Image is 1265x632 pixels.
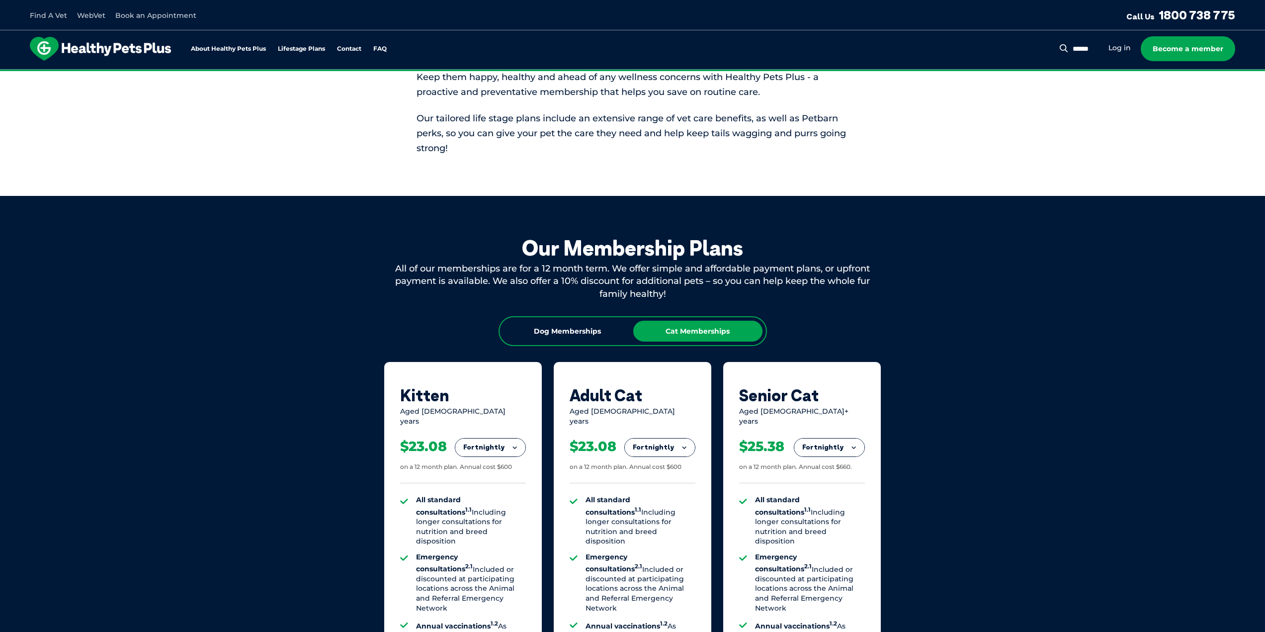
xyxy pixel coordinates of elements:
[755,552,812,573] strong: Emergency consultations
[570,407,695,426] div: Aged [DEMOGRAPHIC_DATA] years
[830,620,837,627] sup: 1.2
[570,386,695,405] div: Adult Cat
[586,495,695,546] li: Including longer consultations for nutrition and breed disposition
[455,439,525,456] button: Fortnightly
[384,263,881,300] div: All of our memberships are for a 12 month term. We offer simple and affordable payment plans, or ...
[1108,43,1131,53] a: Log in
[465,563,473,570] sup: 2.1
[633,321,762,342] div: Cat Memberships
[416,495,526,546] li: Including longer consultations for nutrition and breed disposition
[278,46,325,52] a: Lifestage Plans
[491,620,498,627] sup: 1.2
[804,506,811,513] sup: 1.1
[465,506,472,513] sup: 1.1
[586,552,642,573] strong: Emergency consultations
[1126,11,1155,21] span: Call Us
[416,552,526,613] li: Included or discounted at participating locations across the Animal and Referral Emergency Network
[337,46,361,52] a: Contact
[417,113,846,154] span: Our tailored life stage plans include an extensive range of vet care benefits, as well as Petbarn...
[400,463,512,471] div: on a 12 month plan. Annual cost $600
[739,463,852,471] div: on a 12 month plan. Annual cost $660.
[191,46,266,52] a: About Healthy Pets Plus
[447,70,818,79] span: Proactive, preventative wellness program designed to keep your pet healthier and happier for longer
[755,495,865,546] li: Including longer consultations for nutrition and breed disposition
[635,506,641,513] sup: 1.1
[384,236,881,261] div: Our Membership Plans
[586,622,668,631] strong: Annual vaccinations
[77,11,105,20] a: WebVet
[416,622,498,631] strong: Annual vaccinations
[755,552,865,613] li: Included or discounted at participating locations across the Animal and Referral Emergency Network
[586,495,641,516] strong: All standard consultations
[503,321,632,342] div: Dog Memberships
[794,439,864,456] button: Fortnightly
[400,407,526,426] div: Aged [DEMOGRAPHIC_DATA] years
[635,563,642,570] sup: 2.1
[417,72,819,97] span: Keep them happy, healthy and ahead of any wellness concerns with Healthy Pets Plus - a proactive ...
[660,620,668,627] sup: 1.2
[30,37,171,61] img: hpp-logo
[739,386,865,405] div: Senior Cat
[570,463,681,471] div: on a 12 month plan. Annual cost $600
[30,11,67,20] a: Find A Vet
[1126,7,1235,22] a: Call Us1800 738 775
[570,438,616,455] div: $23.08
[739,407,865,426] div: Aged [DEMOGRAPHIC_DATA]+ years
[416,495,472,516] strong: All standard consultations
[586,552,695,613] li: Included or discounted at participating locations across the Animal and Referral Emergency Network
[115,11,196,20] a: Book an Appointment
[755,495,811,516] strong: All standard consultations
[739,438,784,455] div: $25.38
[804,563,812,570] sup: 2.1
[1141,36,1235,61] a: Become a member
[1058,43,1070,53] button: Search
[755,622,837,631] strong: Annual vaccinations
[400,386,526,405] div: Kitten
[400,438,447,455] div: $23.08
[625,439,695,456] button: Fortnightly
[416,552,473,573] strong: Emergency consultations
[373,46,387,52] a: FAQ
